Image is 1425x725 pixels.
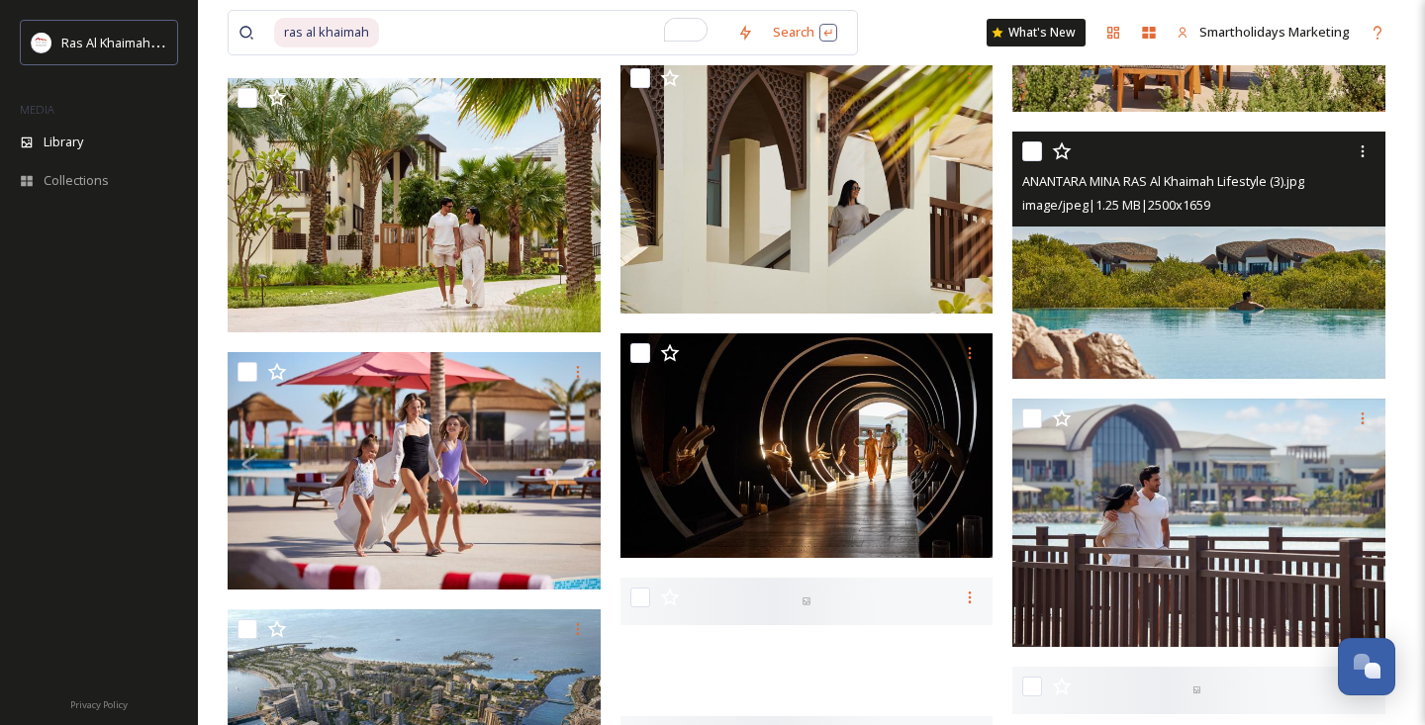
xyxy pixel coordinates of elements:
[1199,23,1350,41] span: Smartholidays Marketing
[20,102,54,117] span: MEDIA
[44,133,83,151] span: Library
[381,11,727,54] input: To enrich screen reader interactions, please activate Accessibility in Grammarly extension settings
[620,57,994,314] img: ANANTARA MINA RAS Al Khaimah Lifestyle (4).jpg
[1167,13,1360,51] a: Smartholidays Marketing
[1012,131,1385,378] img: ANANTARA MINA RAS Al Khaimah Lifestyle (3).jpg
[1338,638,1395,695] button: Open Chat
[228,352,601,589] img: ANANTARA MINA RAS Al Khaimah Lifestyle (2).jpg
[70,698,128,711] span: Privacy Policy
[987,19,1086,46] a: What's New
[70,691,128,715] a: Privacy Policy
[61,33,341,51] span: Ras Al Khaimah Tourism Development Authority
[1022,172,1304,190] span: ANANTARA MINA RAS Al Khaimah Lifestyle (3).jpg
[32,33,51,52] img: Logo_RAKTDA_RGB-01.png
[763,13,847,51] div: Search
[228,78,601,332] img: ANANTARA MINA RAS Al Khaimah Lifestyle (5).jpg
[1022,196,1210,214] span: image/jpeg | 1.25 MB | 2500 x 1659
[620,333,994,558] img: ANANTARA MINA RAS Al Khaimah Lifestyle (1).jpg
[274,18,379,46] span: ras al khaimah
[44,171,109,190] span: Collections
[1012,399,1385,647] img: ANANTARA MINA RAS Al Khaimah Lifestyle.jpg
